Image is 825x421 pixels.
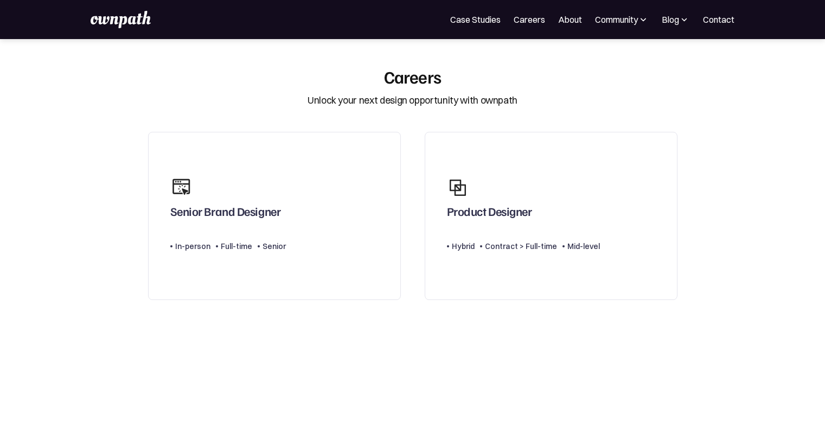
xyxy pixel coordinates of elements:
[148,132,401,301] a: Senior Brand DesignerIn-personFull-timeSenior
[703,13,734,26] a: Contact
[447,204,532,224] div: Product Designer
[558,13,582,26] a: About
[175,240,210,253] div: In-person
[595,13,638,26] div: Community
[308,93,517,107] div: Unlock your next design opportunity with ownpath
[452,240,475,253] div: Hybrid
[485,240,557,253] div: Contract > Full-time
[450,13,501,26] a: Case Studies
[263,240,286,253] div: Senior
[662,13,679,26] div: Blog
[170,204,281,224] div: Senior Brand Designer
[221,240,252,253] div: Full-time
[425,132,677,301] a: Product DesignerHybridContract > Full-timeMid-level
[384,66,442,87] div: Careers
[662,13,690,26] div: Blog
[514,13,545,26] a: Careers
[595,13,649,26] div: Community
[567,240,600,253] div: Mid-level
